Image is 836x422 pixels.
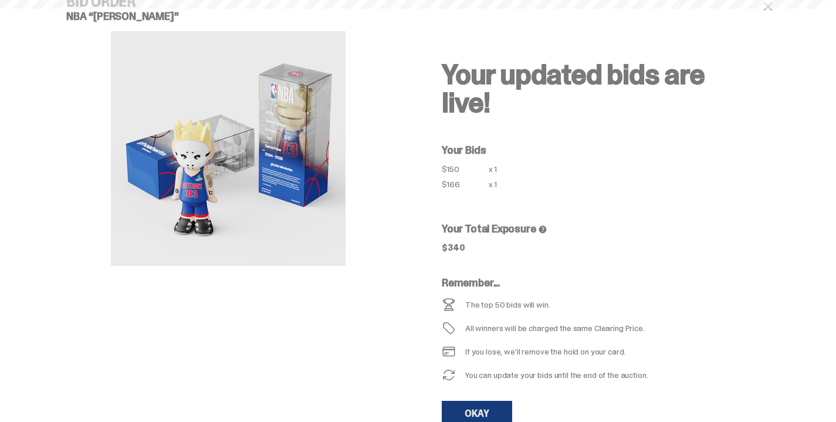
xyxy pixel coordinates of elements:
div: x 1 [489,165,507,180]
div: If you lose, we’ll remove the hold on your card. [465,347,625,356]
div: $340 [442,244,465,252]
div: x 1 [489,180,507,195]
h5: Your Bids [442,145,733,156]
img: product image [111,31,346,266]
h5: Your Total Exposure [442,224,733,234]
div: You can update your bids until the end of the auction. [465,371,648,379]
h2: Your updated bids are live! [442,60,733,117]
div: The top 50 bids will win. [465,301,550,309]
h5: NBA “[PERSON_NAME]” [66,11,390,22]
div: All winners will be charged the same Clearing Price. [465,324,658,332]
div: $166 [442,180,489,188]
h5: Remember... [442,278,658,288]
div: $150 [442,165,489,173]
